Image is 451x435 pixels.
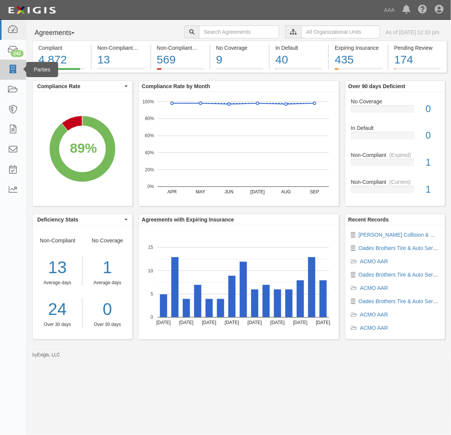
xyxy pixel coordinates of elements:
span: Deficiency Stats [37,216,123,223]
text: [DATE] [202,320,217,325]
a: In Default0 [351,124,439,151]
a: Expiring Insurance435 [329,68,388,74]
a: ACMO AAR [360,285,388,291]
div: Pending Review [394,44,441,52]
div: 174 [394,52,441,68]
text: 80% [145,116,154,121]
div: 569 [157,52,204,68]
div: Non-Compliant (Current) [97,44,144,52]
span: Compliance Rate [37,82,123,90]
a: Non-Compliant(Expired)1 [351,151,439,178]
div: In Default [275,44,323,52]
div: 40 [275,52,323,68]
b: Compliance Rate by Month [142,83,210,89]
div: 0 [420,129,445,142]
a: ACMO AAR [360,325,388,331]
text: APR [168,189,177,195]
a: Non-Compliant(Expired)569 [151,68,210,74]
text: 5 [151,291,153,297]
div: Average days [88,280,127,286]
a: Pending Review174 [389,68,447,74]
text: SEP [310,189,319,195]
a: Oades Brothers Tire & Auto Service [359,298,443,304]
a: 0 [88,297,127,321]
div: No Coverage [345,98,445,105]
button: Compliance Rate [33,81,132,92]
div: 1 [88,256,127,280]
div: 13 [33,256,82,280]
div: Compliant [38,44,85,52]
a: 24 [33,297,82,321]
text: [DATE] [179,320,194,325]
div: 1 [420,156,445,169]
text: [DATE] [293,320,308,325]
text: 100% [142,99,154,104]
text: [DATE] [316,320,331,325]
div: Non-Compliant [33,237,82,328]
b: Recent Records [348,217,389,223]
div: Non-Compliant [345,151,445,159]
text: 10 [148,268,153,274]
a: Compliant4,872 [32,68,91,74]
div: 9 [216,52,263,68]
text: [DATE] [157,320,171,325]
a: AAA [380,2,399,17]
div: Over 30 days [33,321,82,328]
text: [DATE] [225,320,239,325]
text: 20% [145,167,154,172]
a: ACMO AAR [360,312,388,318]
text: MAY [196,189,206,195]
a: Non-Compliant(Current)1 [351,178,439,199]
div: 4,872 [38,52,85,68]
a: Oades Brothers Tire & Auto Service [359,272,443,278]
text: 60% [145,133,154,138]
small: by [32,352,60,358]
div: Non-Compliant (Expired) [157,44,204,52]
div: Average days [33,280,82,286]
text: 40% [145,150,154,155]
input: All Organizational Units [301,25,380,38]
b: Agreements with Expiring Insurance [142,217,234,223]
a: No Coverage9 [210,68,269,74]
a: Non-Compliant(Current)13 [92,68,150,74]
text: 15 [148,245,153,250]
img: logo-5460c22ac91f19d4615b14bd174203de0afe785f0fc80cf4dbbc73dc1793850b.png [6,3,58,17]
div: Non-Compliant [345,178,445,186]
div: 13 [97,52,144,68]
text: 0 [151,315,153,320]
a: No Coverage0 [351,98,439,125]
text: AUG [281,189,291,195]
text: [DATE] [250,189,265,195]
i: Help Center - Complianz [418,5,427,14]
div: As of [DATE] 12:33 pm [386,28,440,36]
div: 435 [335,52,382,68]
text: 0% [147,184,154,189]
div: 242 [11,50,24,57]
svg: A chart. [139,92,339,206]
svg: A chart. [139,225,339,339]
button: Agreements [32,25,89,41]
div: Over 30 days [88,321,127,328]
a: Exigis, LLC [37,352,60,357]
div: In Default [345,124,445,132]
input: Search Agreements [199,25,279,38]
div: A chart. [33,92,132,206]
div: 89% [70,139,97,158]
div: 0 [420,102,445,116]
a: In Default40 [270,68,328,74]
div: (Current) [389,178,411,186]
a: ACMO AAR [360,258,388,264]
div: (Expired) [389,151,411,159]
div: Expiring Insurance [335,44,382,52]
div: No Coverage [216,44,263,52]
a: Oades Brothers Tire & Auto Service [359,245,443,251]
text: [DATE] [248,320,262,325]
b: Over 90 days Deficient [348,83,405,89]
text: [DATE] [271,320,285,325]
div: Parties [26,62,58,77]
div: No Coverage [82,237,132,328]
